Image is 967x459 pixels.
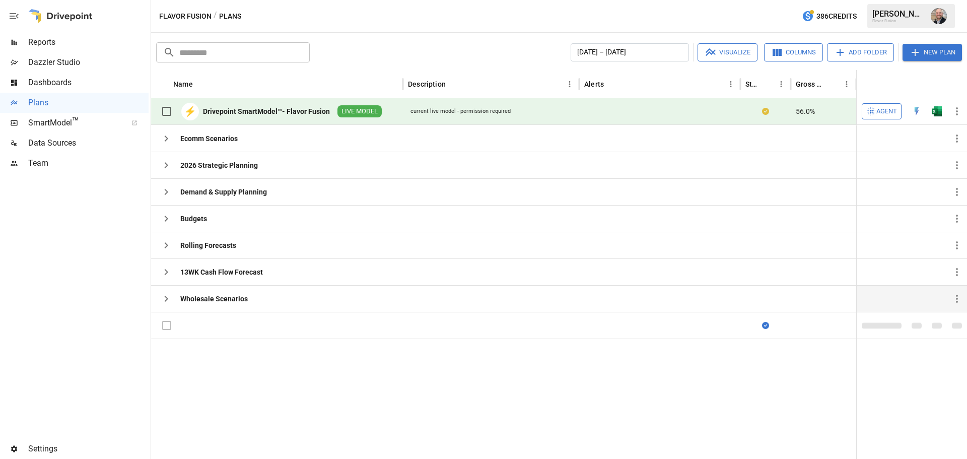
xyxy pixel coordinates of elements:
[180,160,258,170] div: 2026 Strategic Planning
[194,77,208,91] button: Sort
[816,10,857,23] span: 386 Credits
[28,36,149,48] span: Reports
[862,103,902,119] button: Agent
[173,80,193,88] div: Name
[605,77,619,91] button: Sort
[180,187,267,197] div: Demand & Supply Planning
[447,77,461,91] button: Sort
[796,106,815,116] span: 56.0%
[28,157,149,169] span: Team
[72,115,79,128] span: ™
[571,43,689,61] button: [DATE] – [DATE]
[337,107,382,116] span: LIVE MODEL
[932,106,942,116] div: Open in Excel
[764,43,823,61] button: Columns
[876,106,897,117] span: Agent
[825,77,840,91] button: Sort
[840,77,854,91] button: Gross Margin column menu
[745,80,759,88] div: Status
[953,77,967,91] button: Sort
[903,44,962,61] button: New Plan
[410,107,511,115] div: current live model - permission required
[925,2,953,30] button: Dustin Jacobson
[698,43,757,61] button: Visualize
[872,19,925,23] div: Flavor Fusion
[28,97,149,109] span: Plans
[762,320,769,331] div: Sync complete
[180,134,238,144] div: Ecomm Scenarios
[760,77,774,91] button: Sort
[912,106,922,116] div: Open in Quick Edit
[180,294,248,304] div: Wholesale Scenarios
[827,43,894,61] button: Add Folder
[180,214,207,224] div: Budgets
[584,80,604,88] div: Alerts
[181,103,199,120] div: ⚡
[762,106,769,116] div: Your plan has changes in Excel that are not reflected in the Drivepoint Data Warehouse, select "S...
[872,9,925,19] div: [PERSON_NAME]
[180,267,263,277] div: 13WK Cash Flow Forecast
[28,56,149,69] span: Dazzler Studio
[28,137,149,149] span: Data Sources
[563,77,577,91] button: Description column menu
[214,10,217,23] div: /
[932,106,942,116] img: excel-icon.76473adf.svg
[180,240,236,250] div: Rolling Forecasts
[28,77,149,89] span: Dashboards
[774,77,788,91] button: Status column menu
[203,106,330,116] div: Drivepoint SmartModel™- Flavor Fusion
[796,80,824,88] div: Gross Margin
[28,443,149,455] span: Settings
[724,77,738,91] button: Alerts column menu
[798,7,861,26] button: 386Credits
[931,8,947,24] img: Dustin Jacobson
[28,117,120,129] span: SmartModel
[912,106,922,116] img: quick-edit-flash.b8aec18c.svg
[159,10,212,23] button: Flavor Fusion
[408,80,446,88] div: Description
